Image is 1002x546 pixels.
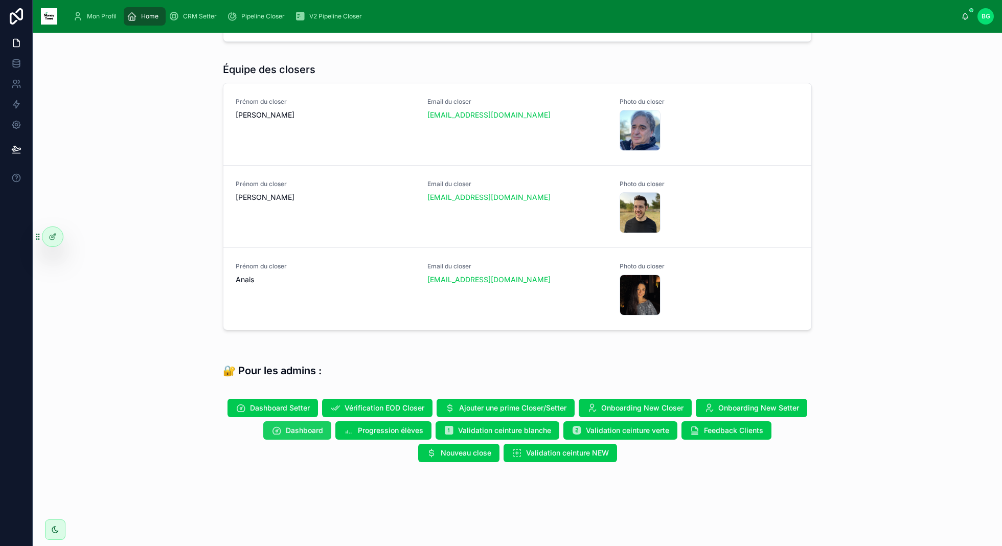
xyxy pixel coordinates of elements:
span: Email du closer [427,180,607,188]
span: Vérification EOD Closer [345,403,424,413]
button: Ajouter une prime Closer/Setter [437,399,575,417]
span: Dashboard [286,425,323,436]
a: Mon Profil [70,7,124,26]
a: [EMAIL_ADDRESS][DOMAIN_NAME] [427,192,551,202]
img: App logo [41,8,57,25]
button: Onboarding New Setter [696,399,807,417]
span: Mon Profil [87,12,117,20]
span: Validation ceinture blanche [458,425,551,436]
span: Pipeline Closer [241,12,285,20]
span: Home [141,12,158,20]
span: Photo du closer [620,262,799,270]
button: Dashboard Setter [227,399,318,417]
button: Validation ceinture verte [563,421,677,440]
span: Validation ceinture NEW [526,448,609,458]
span: Anais [236,275,415,285]
span: Photo du closer [620,180,799,188]
h1: Équipe des closers [223,62,315,77]
span: Email du closer [427,98,607,106]
span: Prénom du closer [236,180,415,188]
span: Nouveau close [441,448,491,458]
button: Progression élèves [335,421,431,440]
span: BG [982,12,990,20]
button: Validation ceinture blanche [436,421,559,440]
h3: 🔐 Pour les admins : [223,363,322,378]
button: Validation ceinture NEW [504,444,617,462]
span: Dashboard Setter [250,403,310,413]
a: [EMAIL_ADDRESS][DOMAIN_NAME] [427,275,551,285]
span: Onboarding New Closer [601,403,684,413]
span: Email du closer [427,262,607,270]
span: CRM Setter [183,12,217,20]
span: Validation ceinture verte [586,425,669,436]
a: V2 Pipeline Closer [292,7,369,26]
span: Prénom du closer [236,98,415,106]
button: Nouveau close [418,444,499,462]
span: V2 Pipeline Closer [309,12,362,20]
button: Feedback Clients [681,421,771,440]
span: Photo du closer [620,98,799,106]
a: Home [124,7,166,26]
a: CRM Setter [166,7,224,26]
button: Vérification EOD Closer [322,399,432,417]
span: Onboarding New Setter [718,403,799,413]
a: [EMAIL_ADDRESS][DOMAIN_NAME] [427,110,551,120]
span: [PERSON_NAME] [236,110,415,120]
span: Progression élèves [358,425,423,436]
button: Dashboard [263,421,331,440]
span: [PERSON_NAME] [236,192,415,202]
div: scrollable content [65,5,961,28]
button: Onboarding New Closer [579,399,692,417]
a: Pipeline Closer [224,7,292,26]
span: Prénom du closer [236,262,415,270]
span: Feedback Clients [704,425,763,436]
span: Ajouter une prime Closer/Setter [459,403,566,413]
